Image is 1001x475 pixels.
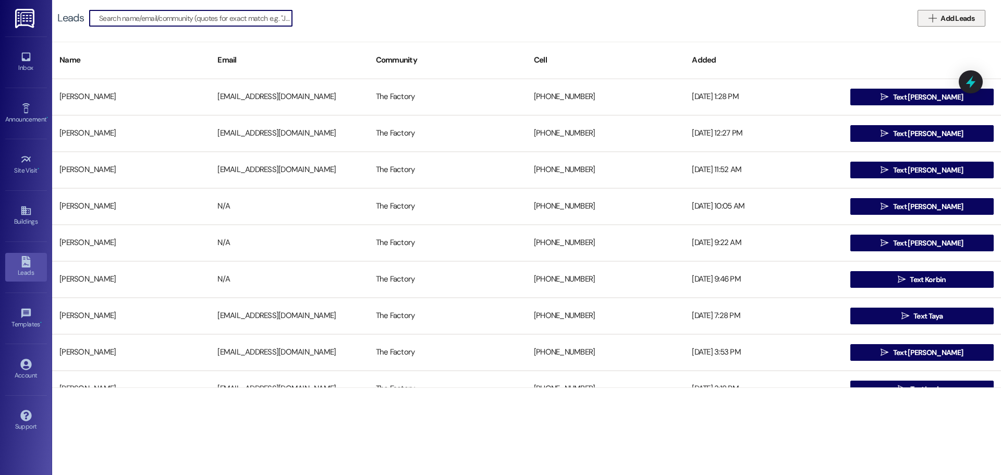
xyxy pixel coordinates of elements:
div: [PHONE_NUMBER] [527,160,685,180]
div: [DATE] 3:53 PM [685,342,843,363]
div: The Factory [369,379,527,399]
div: N/A [210,233,368,253]
div: The Factory [369,87,527,107]
button: Add Leads [918,10,985,27]
a: Account [5,356,47,384]
div: Name [52,47,210,73]
button: Text [PERSON_NAME] [850,198,994,215]
a: Support [5,407,47,435]
button: Text Taya [850,308,994,324]
div: [PERSON_NAME] [52,342,210,363]
div: Leads [57,13,84,23]
div: [PHONE_NUMBER] [527,87,685,107]
div: [PHONE_NUMBER] [527,306,685,326]
div: [PHONE_NUMBER] [527,196,685,217]
span: • [38,165,39,173]
button: Text [PERSON_NAME] [850,89,994,105]
i:  [881,202,888,211]
div: The Factory [369,342,527,363]
div: The Factory [369,160,527,180]
span: Text [PERSON_NAME] [893,165,963,176]
a: Templates • [5,305,47,333]
div: [PHONE_NUMBER] [527,123,685,144]
span: Text [PERSON_NAME] [893,238,963,249]
span: Text Taya [913,311,943,322]
span: Add Leads [941,13,974,24]
div: The Factory [369,269,527,290]
div: Cell [527,47,685,73]
a: Leads [5,253,47,281]
i:  [901,312,909,320]
span: • [40,319,42,326]
div: N/A [210,196,368,217]
div: [EMAIL_ADDRESS][DOMAIN_NAME] [210,87,368,107]
a: Inbox [5,48,47,76]
i:  [881,129,888,138]
div: [DATE] 10:05 AM [685,196,843,217]
button: Text [PERSON_NAME] [850,344,994,361]
i:  [881,239,888,247]
input: Search name/email/community (quotes for exact match e.g. "John Smith") [99,11,292,26]
span: Text Korbin [910,274,946,285]
button: Text Lovisa [850,381,994,397]
button: Text [PERSON_NAME] [850,235,994,251]
div: [PERSON_NAME] [52,87,210,107]
div: [PHONE_NUMBER] [527,379,685,399]
i:  [929,14,936,22]
div: [EMAIL_ADDRESS][DOMAIN_NAME] [210,160,368,180]
div: The Factory [369,306,527,326]
div: [PERSON_NAME] [52,269,210,290]
span: Text [PERSON_NAME] [893,128,963,139]
div: The Factory [369,233,527,253]
div: [PERSON_NAME] [52,379,210,399]
div: [DATE] 9:22 AM [685,233,843,253]
div: N/A [210,269,368,290]
div: [DATE] 11:52 AM [685,160,843,180]
div: [PHONE_NUMBER] [527,233,685,253]
img: ResiDesk Logo [15,9,36,28]
i:  [881,93,888,101]
div: [EMAIL_ADDRESS][DOMAIN_NAME] [210,342,368,363]
button: Text [PERSON_NAME] [850,162,994,178]
div: Added [685,47,843,73]
div: [DATE] 12:27 PM [685,123,843,144]
i:  [898,385,906,393]
div: [PERSON_NAME] [52,123,210,144]
div: [PERSON_NAME] [52,196,210,217]
div: [DATE] 1:28 PM [685,87,843,107]
div: [PERSON_NAME] [52,160,210,180]
div: [DATE] 3:18 PM [685,379,843,399]
button: Text [PERSON_NAME] [850,125,994,142]
span: Text [PERSON_NAME] [893,347,963,358]
span: Text [PERSON_NAME] [893,92,963,103]
a: Buildings [5,202,47,230]
div: Community [369,47,527,73]
span: Text Lovisa [910,384,946,395]
span: Text [PERSON_NAME] [893,201,963,212]
div: [PHONE_NUMBER] [527,342,685,363]
div: The Factory [369,196,527,217]
i:  [881,166,888,174]
div: [EMAIL_ADDRESS][DOMAIN_NAME] [210,379,368,399]
i:  [898,275,906,284]
div: [PERSON_NAME] [52,306,210,326]
div: [PHONE_NUMBER] [527,269,685,290]
a: Site Visit • [5,151,47,179]
div: [PERSON_NAME] [52,233,210,253]
button: Text Korbin [850,271,994,288]
div: Email [210,47,368,73]
div: [DATE] 7:28 PM [685,306,843,326]
div: [EMAIL_ADDRESS][DOMAIN_NAME] [210,123,368,144]
i:  [881,348,888,357]
span: • [46,114,48,121]
div: The Factory [369,123,527,144]
div: [DATE] 9:46 PM [685,269,843,290]
div: [EMAIL_ADDRESS][DOMAIN_NAME] [210,306,368,326]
